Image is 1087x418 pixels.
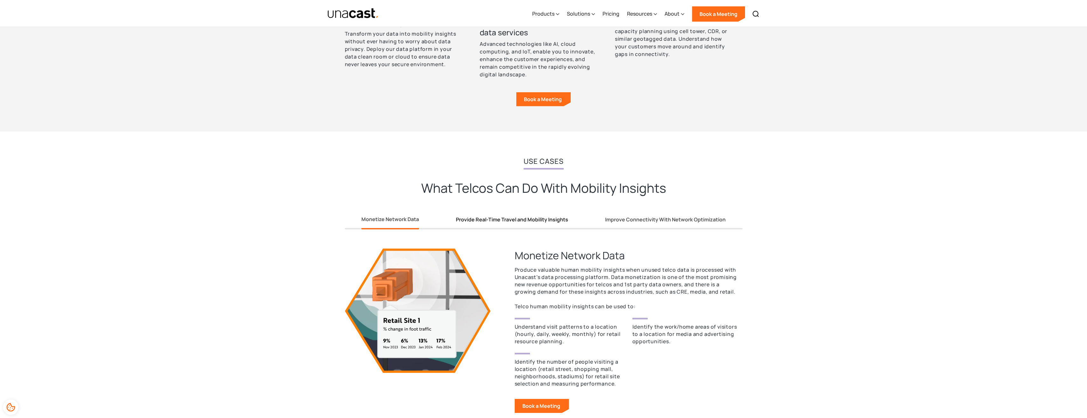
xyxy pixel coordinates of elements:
[567,10,590,17] div: Solutions
[665,1,684,27] div: About
[524,157,564,165] h2: Use Cases
[752,10,760,18] img: Search icon
[532,1,559,27] div: Products
[515,266,739,310] p: Produce valuable human mobility insights when unused telco data is processed with Unacast’s data ...
[532,10,554,17] div: Products
[327,8,379,19] img: Unacast text logo
[603,1,619,27] a: Pricing
[345,7,462,27] h3: Leverage your data for insights while protecting your business
[567,1,595,27] div: Solutions
[605,216,726,223] div: Improve Connectivity With Network Optimization
[627,10,652,17] div: Resources
[480,40,596,78] p: Advanced technologies like AI, cloud computing, and IoT, enable you to innovate, enhance the cust...
[665,10,679,17] div: About
[515,358,625,387] p: Identify the number of people visiting a location (retail street, shopping mall, neighborhoods, s...
[345,248,494,373] img: 3d visualization of city tile with the retail site % change in foot traffic
[516,92,571,106] a: Book a Meeting
[456,216,568,223] div: Provide Real-Time Travel and Mobility Insights
[361,215,419,223] div: Monetize Network Data
[327,8,379,19] a: home
[515,323,625,345] p: Understand visit patterns to a location (hourly, daily, weekly, monthly) for retail resource plan...
[421,180,666,196] h2: What Telcos Can Do With Mobility Insights
[615,20,732,58] p: Prioritize infrastructure development and capacity planning using cell tower, CDR, or similar geo...
[480,7,596,38] h3: Diversify revenue streams beyond traditional voice and data services
[345,30,462,68] p: Transform your data into mobility insights without ever having to worry about data privacy. Deplo...
[627,1,657,27] div: Resources
[632,323,742,345] p: Identify the work/home areas of visitors to a location for media and advertising opportunities.
[692,6,745,22] a: Book a Meeting
[3,400,18,415] div: Cookie Preferences
[515,399,569,413] a: Book a Meeting
[515,248,742,262] h3: Monetize Network Data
